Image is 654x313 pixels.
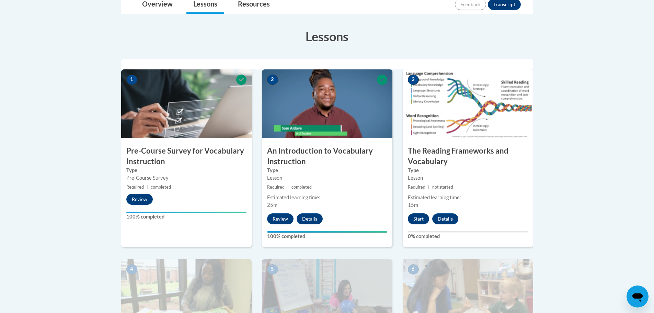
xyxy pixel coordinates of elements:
[428,185,429,190] span: |
[291,185,312,190] span: completed
[408,174,528,182] div: Lesson
[126,194,153,205] button: Review
[403,69,533,138] img: Course Image
[408,264,419,275] span: 6
[126,212,246,213] div: Your progress
[287,185,289,190] span: |
[432,213,458,224] button: Details
[262,69,392,138] img: Course Image
[126,264,137,275] span: 4
[267,167,387,174] label: Type
[267,185,285,190] span: Required
[408,202,418,208] span: 15m
[267,174,387,182] div: Lesson
[126,174,246,182] div: Pre-Course Survey
[297,213,323,224] button: Details
[147,185,148,190] span: |
[267,233,387,240] label: 100% completed
[267,231,387,233] div: Your progress
[432,185,453,190] span: not started
[126,213,246,221] label: 100% completed
[121,146,252,167] h3: Pre-Course Survey for Vocabulary Instruction
[408,194,528,201] div: Estimated learning time:
[408,233,528,240] label: 0% completed
[267,202,277,208] span: 25m
[126,185,144,190] span: Required
[121,28,533,45] h3: Lessons
[262,146,392,167] h3: An Introduction to Vocabulary Instruction
[126,167,246,174] label: Type
[267,194,387,201] div: Estimated learning time:
[408,185,425,190] span: Required
[408,167,528,174] label: Type
[267,264,278,275] span: 5
[408,75,419,85] span: 3
[267,75,278,85] span: 2
[408,213,429,224] button: Start
[627,286,649,308] iframe: Button to launch messaging window
[267,213,294,224] button: Review
[151,185,171,190] span: completed
[126,75,137,85] span: 1
[121,69,252,138] img: Course Image
[403,146,533,167] h3: The Reading Frameworks and Vocabulary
